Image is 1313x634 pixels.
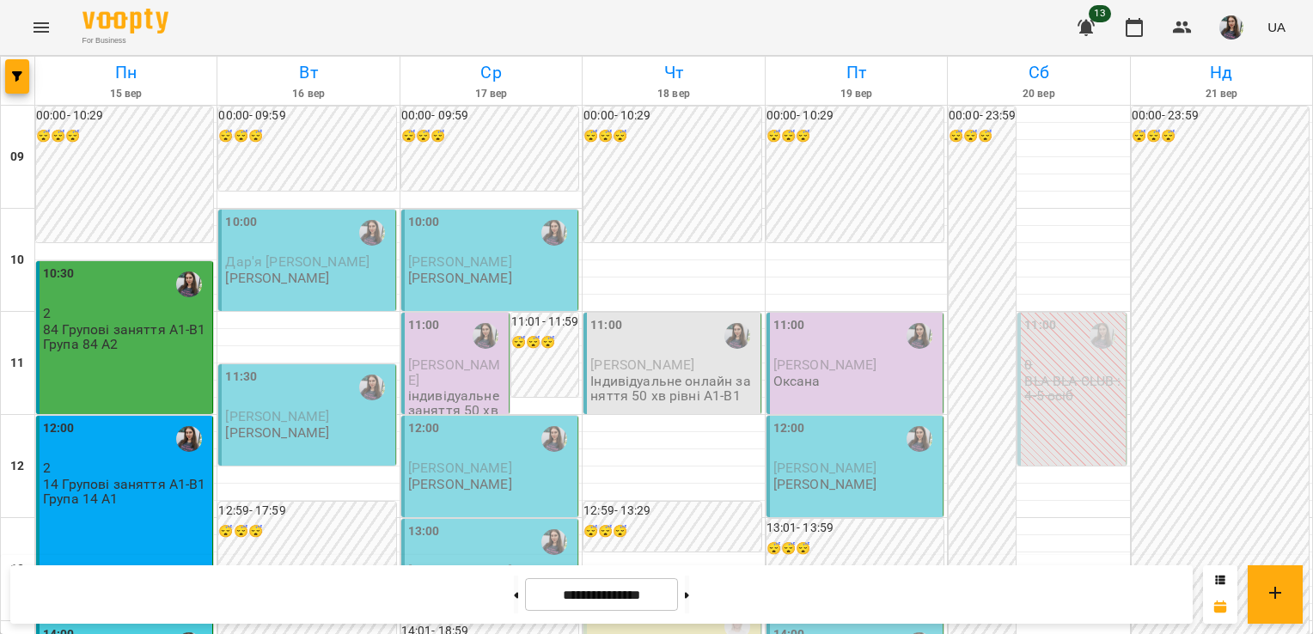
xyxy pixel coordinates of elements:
[1261,11,1292,43] button: UA
[590,357,694,373] span: [PERSON_NAME]
[408,316,440,335] label: 11:00
[1132,127,1309,146] h6: 😴😴😴
[583,107,760,125] h6: 00:00 - 10:29
[43,460,209,475] p: 2
[36,107,213,125] h6: 00:00 - 10:29
[36,127,213,146] h6: 😴😴😴
[408,213,440,232] label: 10:00
[1132,107,1309,125] h6: 00:00 - 23:59
[766,540,944,558] h6: 😴😴😴
[1133,59,1310,86] h6: Нд
[766,127,944,146] h6: 😴😴😴
[408,357,501,387] span: [PERSON_NAME]
[218,107,395,125] h6: 00:00 - 09:59
[950,59,1127,86] h6: Сб
[82,35,168,46] span: For Business
[225,408,329,424] span: [PERSON_NAME]
[408,460,512,476] span: [PERSON_NAME]
[1024,357,1121,372] p: 0
[724,323,750,349] div: Юлія
[176,426,202,452] img: Юлія
[408,477,512,491] p: [PERSON_NAME]
[1024,316,1056,335] label: 11:00
[408,419,440,438] label: 12:00
[359,375,385,400] img: Юлія
[43,419,75,438] label: 12:00
[907,426,932,452] img: Юлія
[218,502,395,521] h6: 12:59 - 17:59
[401,107,578,125] h6: 00:00 - 09:59
[10,457,24,476] h6: 12
[218,522,395,541] h6: 😴😴😴
[225,368,257,387] label: 11:30
[766,107,944,125] h6: 00:00 - 10:29
[38,59,214,86] h6: Пн
[10,148,24,167] h6: 09
[585,59,761,86] h6: Чт
[359,220,385,246] img: Юлія
[218,127,395,146] h6: 😴😴😴
[473,323,498,349] img: Юлія
[949,127,1016,146] h6: 😴😴😴
[541,220,567,246] img: Юлія
[541,529,567,555] img: Юлія
[511,313,578,332] h6: 11:01 - 11:59
[220,86,396,102] h6: 16 вер
[1089,5,1111,22] span: 13
[583,127,760,146] h6: 😴😴😴
[220,59,396,86] h6: Вт
[907,323,932,349] img: Юлія
[401,127,578,146] h6: 😴😴😴
[43,306,209,320] p: 2
[43,322,209,352] p: 84 Групові заняття А1-В1 Група 84 А2
[10,354,24,373] h6: 11
[583,522,760,541] h6: 😴😴😴
[403,59,579,86] h6: Ср
[583,502,760,521] h6: 12:59 - 13:29
[585,86,761,102] h6: 18 вер
[176,271,202,297] img: Юлія
[225,213,257,232] label: 10:00
[225,425,329,440] p: [PERSON_NAME]
[949,107,1016,125] h6: 00:00 - 23:59
[82,9,168,34] img: Voopty Logo
[403,86,579,102] h6: 17 вер
[21,7,62,48] button: Menu
[950,86,1127,102] h6: 20 вер
[43,477,209,507] p: 14 Групові заняття А1-В1 Група 14 А1
[225,271,329,285] p: [PERSON_NAME]
[773,374,821,388] p: Оксана
[773,477,877,491] p: [PERSON_NAME]
[1267,18,1286,36] span: UA
[590,374,756,404] p: Індивідуальне онлайн заняття 50 хв рівні А1-В1
[43,265,75,283] label: 10:30
[773,316,805,335] label: 11:00
[225,253,369,270] span: Дар'я [PERSON_NAME]
[773,460,877,476] span: [PERSON_NAME]
[38,86,214,102] h6: 15 вер
[773,357,877,373] span: [PERSON_NAME]
[768,59,944,86] h6: Пт
[768,86,944,102] h6: 19 вер
[1219,15,1243,40] img: ca1374486191da6fb8238bd749558ac4.jpeg
[541,426,567,452] img: Юлія
[590,316,622,335] label: 11:00
[1024,374,1121,404] p: BLA BLA CLUB : 4-5 осіб
[408,522,440,541] label: 13:00
[766,519,944,538] h6: 13:01 - 13:59
[1090,323,1115,349] img: Юлія
[1133,86,1310,102] h6: 21 вер
[408,271,512,285] p: [PERSON_NAME]
[773,419,805,438] label: 12:00
[10,251,24,270] h6: 10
